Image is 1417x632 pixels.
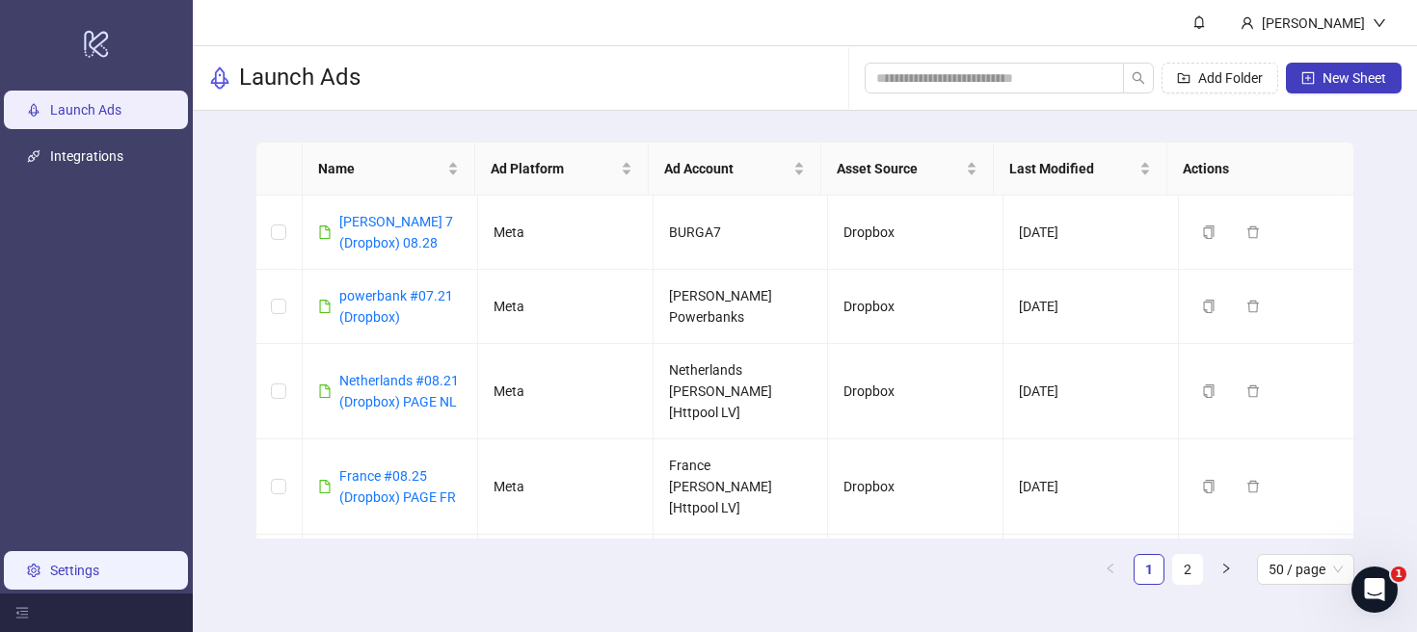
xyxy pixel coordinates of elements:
[1202,480,1216,493] span: copy
[478,344,654,439] td: Meta
[1254,13,1373,34] div: [PERSON_NAME]
[1269,555,1343,584] span: 50 / page
[303,143,475,196] th: Name
[1167,143,1340,196] th: Actions
[654,439,829,535] td: France [PERSON_NAME] [Httpool LV]
[1003,196,1179,270] td: [DATE]
[339,288,453,325] a: powerbank #07.21 (Dropbox)
[828,270,1003,344] td: Dropbox
[828,439,1003,535] td: Dropbox
[50,148,123,164] a: Integrations
[821,143,994,196] th: Asset Source
[1003,439,1179,535] td: [DATE]
[1003,270,1179,344] td: [DATE]
[1172,554,1203,585] li: 2
[1246,225,1260,239] span: delete
[478,196,654,270] td: Meta
[1246,384,1260,398] span: delete
[1211,554,1242,585] li: Next Page
[1134,554,1164,585] li: 1
[1003,344,1179,439] td: [DATE]
[1301,71,1315,85] span: plus-square
[828,196,1003,270] td: Dropbox
[654,344,829,439] td: Netherlands [PERSON_NAME] [Httpool LV]
[1246,300,1260,313] span: delete
[1202,384,1216,398] span: copy
[1177,71,1190,85] span: folder-add
[491,158,616,179] span: Ad Platform
[1323,70,1386,86] span: New Sheet
[1257,554,1354,585] div: Page Size
[1095,554,1126,585] li: Previous Page
[1373,16,1386,30] span: down
[1286,63,1402,93] button: New Sheet
[1202,300,1216,313] span: copy
[208,66,231,90] span: rocket
[1351,566,1398,613] iframe: Intercom live chat
[994,143,1166,196] th: Last Modified
[50,102,121,118] a: Launch Ads
[1391,566,1406,582] span: 1
[1198,70,1263,86] span: Add Folder
[1173,555,1202,584] a: 2
[837,158,962,179] span: Asset Source
[239,63,361,93] h3: Launch Ads
[318,480,332,493] span: file
[828,344,1003,439] td: Dropbox
[664,158,789,179] span: Ad Account
[339,373,459,409] a: Netherlands #08.21 (Dropbox) PAGE NL
[1095,554,1126,585] button: left
[15,606,29,619] span: menu-fold
[1192,15,1206,29] span: bell
[1105,563,1116,574] span: left
[654,270,829,344] td: [PERSON_NAME] Powerbanks
[478,439,654,535] td: Meta
[339,214,453,250] a: [PERSON_NAME] 7 (Dropbox) 08.28
[1003,535,1179,609] td: [DATE]
[828,535,1003,609] td: Dropbox
[318,384,332,398] span: file
[654,196,829,270] td: BURGA7
[1220,563,1232,574] span: right
[339,468,456,505] a: France #08.25 (Dropbox) PAGE FR
[1135,555,1163,584] a: 1
[1009,158,1135,179] span: Last Modified
[1132,71,1145,85] span: search
[1202,225,1216,239] span: copy
[649,143,821,196] th: Ad Account
[1211,554,1242,585] button: right
[478,535,654,609] td: Meta
[654,535,829,609] td: BURGA7
[318,158,443,179] span: Name
[318,225,332,239] span: file
[475,143,648,196] th: Ad Platform
[1162,63,1278,93] button: Add Folder
[50,563,99,578] a: Settings
[318,300,332,313] span: file
[1246,480,1260,493] span: delete
[1241,16,1254,30] span: user
[478,270,654,344] td: Meta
